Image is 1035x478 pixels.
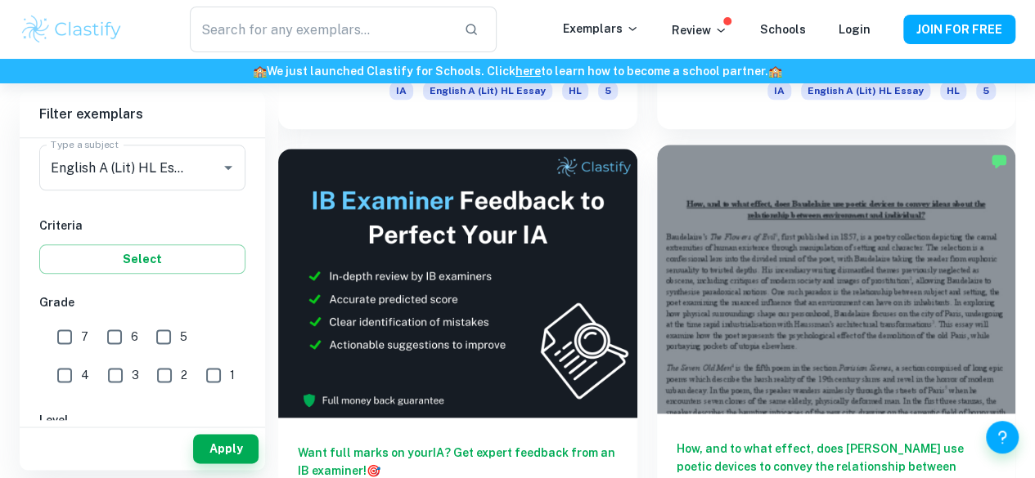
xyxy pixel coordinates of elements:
span: English A (Lit) HL Essay [423,82,552,100]
span: English A (Lit) HL Essay [801,82,930,100]
span: 1 [230,366,235,384]
span: 2 [181,366,187,384]
span: IA [767,82,791,100]
p: Exemplars [563,20,639,38]
button: Open [217,156,240,179]
h6: Criteria [39,217,245,235]
span: 4 [81,366,89,384]
span: 🏫 [768,65,782,78]
a: here [515,65,541,78]
label: Type a subject [51,137,119,151]
span: 5 [976,82,996,100]
span: 5 [180,328,187,346]
h6: Grade [39,293,245,311]
img: Marked [991,153,1007,169]
a: Login [839,23,871,36]
button: Select [39,244,245,274]
h6: We just launched Clastify for Schools. Click to learn how to become a school partner. [3,62,1032,80]
img: Thumbnail [278,149,637,418]
span: HL [562,82,588,100]
span: HL [940,82,966,100]
span: 3 [132,366,139,384]
img: Clastify logo [20,13,124,46]
button: Help and Feedback [986,421,1019,453]
span: 6 [131,328,138,346]
span: 5 [598,82,618,100]
p: Review [672,21,727,39]
button: JOIN FOR FREE [903,15,1015,44]
span: 🎯 [367,464,380,477]
button: Apply [193,434,259,463]
span: 🏫 [253,65,267,78]
h6: Level [39,411,245,429]
span: IA [389,82,413,100]
a: Schools [760,23,806,36]
input: Search for any exemplars... [190,7,452,52]
h6: Filter exemplars [20,92,265,137]
span: 7 [81,328,88,346]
